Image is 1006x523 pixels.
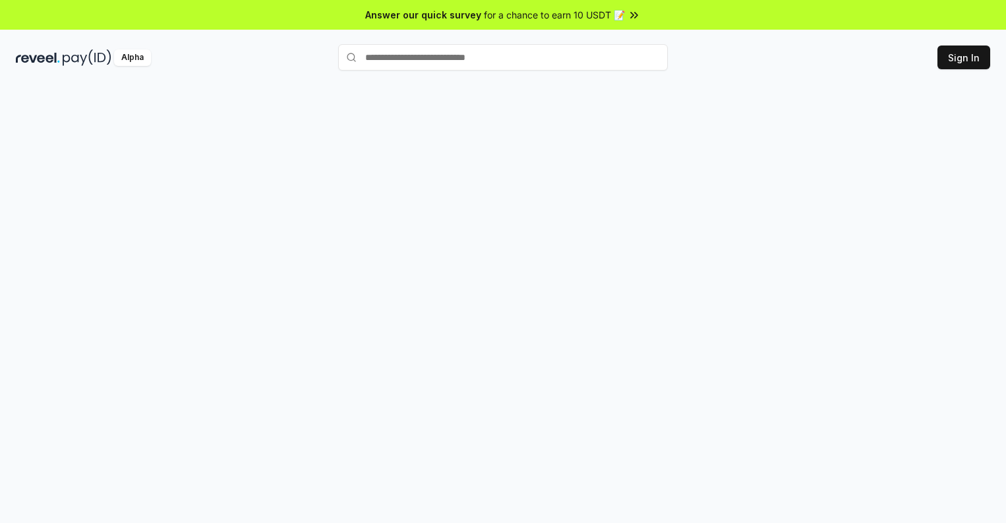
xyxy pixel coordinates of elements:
[16,49,60,66] img: reveel_dark
[63,49,111,66] img: pay_id
[484,8,625,22] span: for a chance to earn 10 USDT 📝
[937,46,990,69] button: Sign In
[114,49,151,66] div: Alpha
[365,8,481,22] span: Answer our quick survey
